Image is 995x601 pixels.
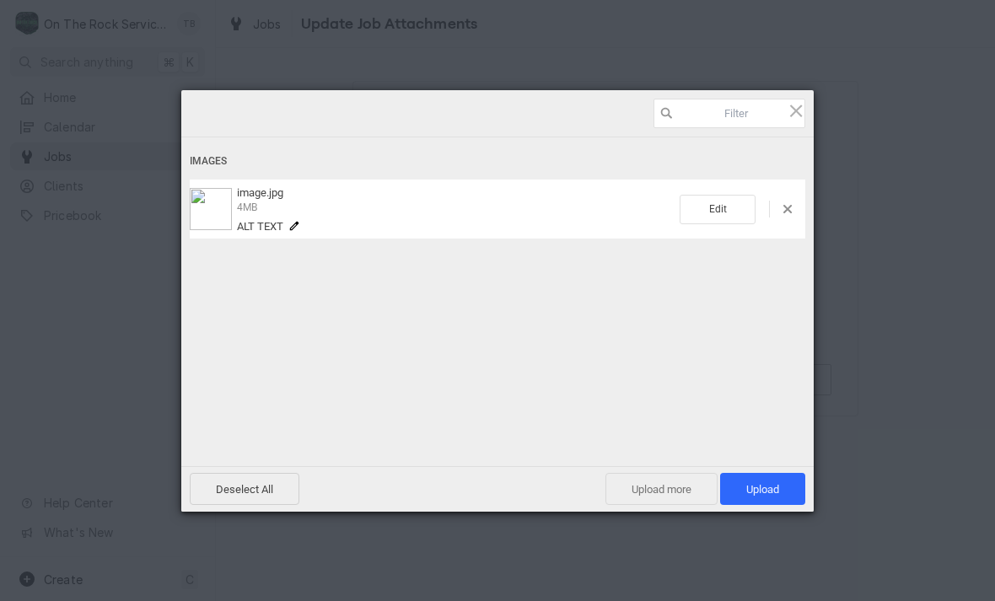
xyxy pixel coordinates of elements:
[232,186,680,233] div: image.jpg
[605,473,718,505] span: Upload more
[237,201,257,213] span: 4MB
[190,146,805,177] div: Images
[720,473,805,505] span: Upload
[746,483,779,496] span: Upload
[190,473,299,505] span: Deselect All
[237,186,283,199] span: image.jpg
[680,195,756,224] span: Edit
[190,188,232,230] img: 0e0cf824-ffef-4914-9413-7808278f0f85
[653,99,805,128] input: Filter
[237,220,283,233] span: Alt text
[787,101,805,120] span: Click here or hit ESC to close picker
